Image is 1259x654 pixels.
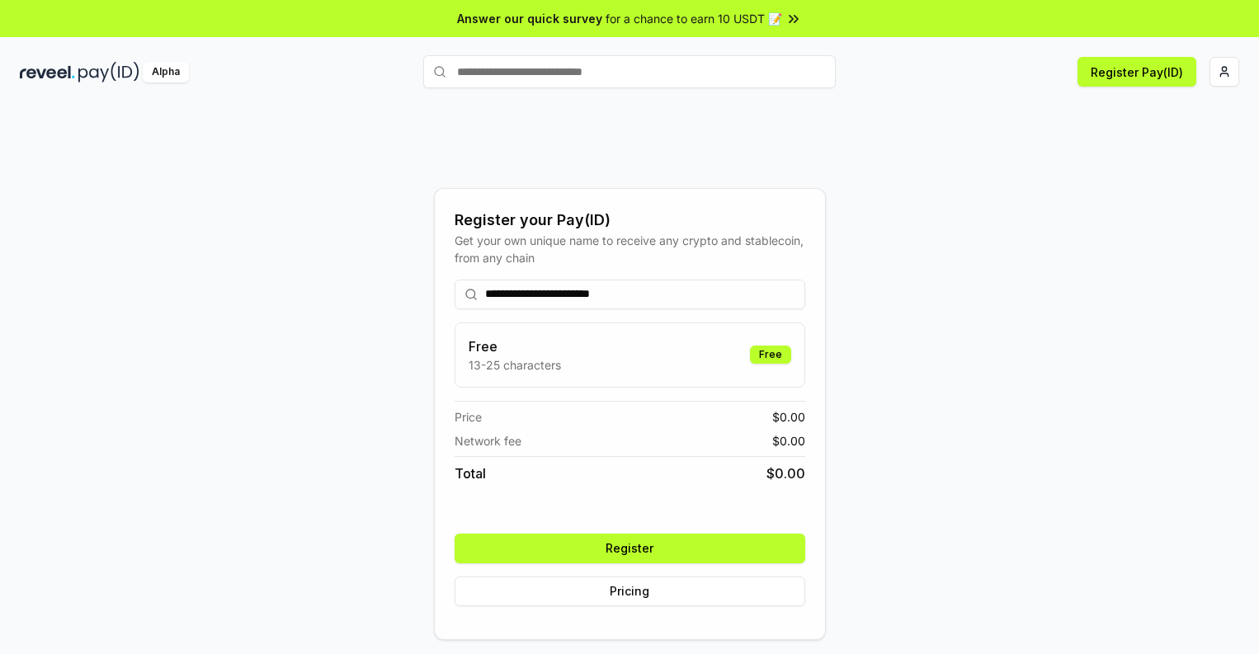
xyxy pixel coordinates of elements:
[78,62,139,82] img: pay_id
[455,463,486,483] span: Total
[772,432,805,449] span: $ 0.00
[455,576,805,606] button: Pricing
[766,463,805,483] span: $ 0.00
[455,432,521,449] span: Network fee
[469,336,561,356] h3: Free
[143,62,189,82] div: Alpha
[455,209,805,232] div: Register your Pay(ID)
[606,10,782,27] span: for a chance to earn 10 USDT 📝
[772,408,805,426] span: $ 0.00
[457,10,602,27] span: Answer our quick survey
[455,534,805,563] button: Register
[20,62,75,82] img: reveel_dark
[455,408,482,426] span: Price
[469,356,561,374] p: 13-25 characters
[1077,57,1196,87] button: Register Pay(ID)
[750,346,791,364] div: Free
[455,232,805,266] div: Get your own unique name to receive any crypto and stablecoin, from any chain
